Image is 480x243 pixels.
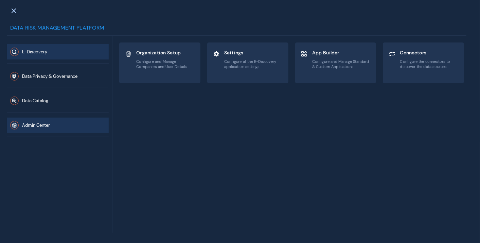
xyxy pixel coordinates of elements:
[22,74,77,80] span: Data Privacy & Governance
[224,59,283,69] span: Configure all the E-Discovery application settings
[7,93,109,108] button: Data Catalog
[136,50,195,56] span: Organization Setup
[400,59,459,69] span: Configure the connectors to discover the data sources
[22,123,50,128] span: Admin Center
[400,50,459,56] span: Connectors
[312,50,371,56] span: App Builder
[224,50,283,56] span: Settings
[22,98,48,104] span: Data Catalog
[7,118,109,133] button: Admin Center
[7,44,109,59] button: E-Discovery
[7,24,466,36] div: Data Risk Management Platform
[22,49,47,55] span: E-Discovery
[312,59,371,69] span: Configure and Manage Standard & Custom Applications
[7,69,109,84] button: Data Privacy & Governance
[136,59,195,69] span: Configure and Manage Companies and User Details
